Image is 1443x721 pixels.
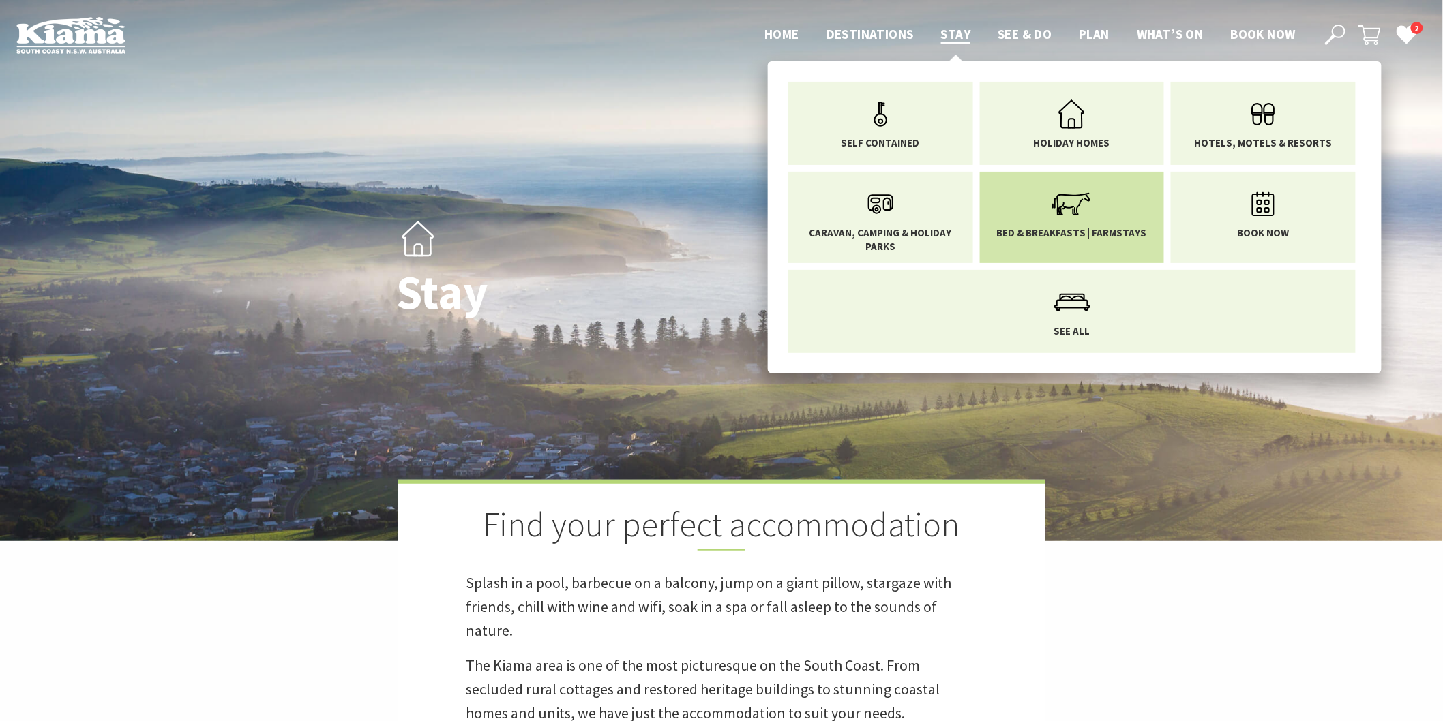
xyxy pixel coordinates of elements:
[1396,24,1416,44] a: 2
[751,24,1309,46] nav: Main Menu
[764,26,799,42] span: Home
[1080,26,1110,42] span: Plan
[396,266,782,318] h1: Stay
[1137,26,1204,42] span: What’s On
[1237,226,1289,240] span: Book now
[1034,136,1110,150] span: Holiday Homes
[1054,324,1090,338] span: See All
[799,226,963,253] span: Caravan, Camping & Holiday Parks
[1231,26,1296,42] span: Book now
[1194,136,1332,150] span: Hotels, Motels & Resorts
[997,226,1147,240] span: Bed & Breakfasts | Farmstays
[1411,22,1423,35] span: 2
[941,26,971,42] span: Stay
[998,26,1052,42] span: See & Do
[827,26,914,42] span: Destinations
[466,571,977,643] p: Splash in a pool, barbecue on a balcony, jump on a giant pillow, stargaze with friends, chill wit...
[842,136,920,150] span: Self Contained
[466,504,977,551] h2: Find your perfect accommodation
[16,16,125,54] img: Kiama Logo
